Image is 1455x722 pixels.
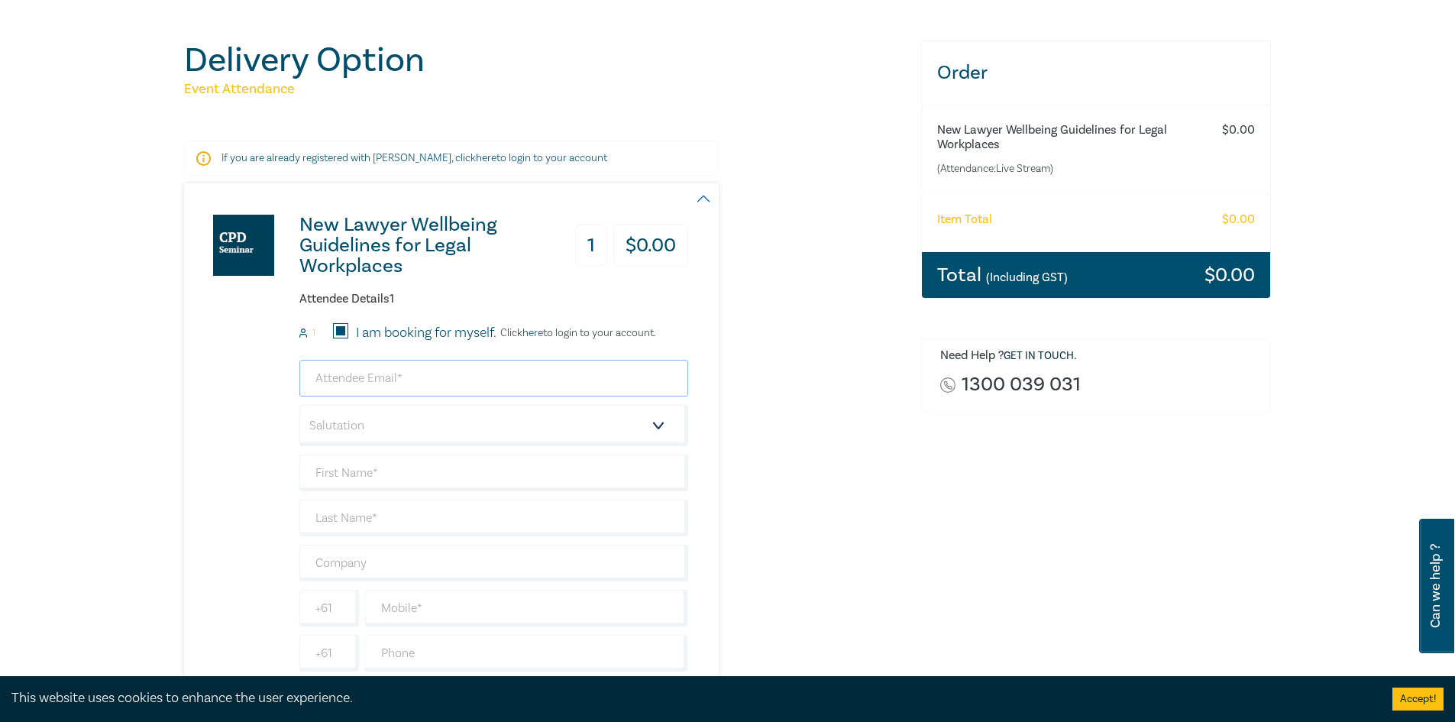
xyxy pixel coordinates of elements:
[575,225,607,267] h3: 1
[299,455,688,491] input: First Name*
[299,545,688,581] input: Company
[213,215,274,276] img: New Lawyer Wellbeing Guidelines for Legal Workplaces
[937,265,1068,285] h3: Total
[11,688,1369,708] div: This website uses cookies to enhance the user experience.
[940,348,1259,364] h6: Need Help ? .
[312,328,315,338] small: 1
[962,374,1081,395] a: 1300 039 031
[184,40,903,80] h1: Delivery Option
[1004,349,1074,363] a: Get in touch
[1204,265,1255,285] h3: $ 0.00
[299,215,551,277] h3: New Lawyer Wellbeing Guidelines for Legal Workplaces
[937,123,1195,152] h6: New Lawyer Wellbeing Guidelines for Legal Workplaces
[299,500,688,536] input: Last Name*
[299,590,359,626] input: +61
[184,80,903,99] h5: Event Attendance
[1222,212,1255,227] h6: $ 0.00
[522,326,543,340] a: here
[1222,123,1255,138] h6: $ 0.00
[365,590,688,626] input: Mobile*
[221,151,681,166] p: If you are already registered with [PERSON_NAME], click to login to your account
[496,327,656,339] p: Click to login to your account.
[365,635,688,672] input: Phone
[986,270,1068,285] small: (Including GST)
[1392,688,1444,711] button: Accept cookies
[937,212,992,227] h6: Item Total
[356,323,496,343] label: I am booking for myself.
[613,225,688,267] h3: $ 0.00
[299,292,688,306] h6: Attendee Details 1
[299,635,359,672] input: +61
[922,41,1271,105] h3: Order
[1428,528,1443,644] span: Can we help ?
[476,151,496,165] a: here
[299,360,688,397] input: Attendee Email*
[937,161,1195,176] small: (Attendance: Live Stream )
